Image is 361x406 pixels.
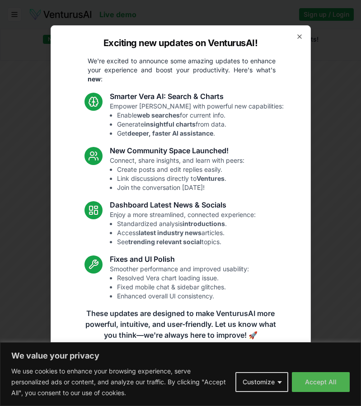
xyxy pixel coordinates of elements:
p: These updates are designed to make VenturusAI more powerful, intuitive, and user-friendly. Let us... [80,308,282,340]
h3: New Community Space Launched! [110,145,244,156]
li: Standardized analysis . [117,219,256,228]
p: Connect, share insights, and learn with peers: [110,156,244,192]
strong: Ventures [197,175,225,182]
strong: latest industry news [139,229,202,236]
li: Generate from data. [117,120,284,129]
li: Access articles. [117,228,256,237]
strong: trending relevant social [128,238,202,245]
h3: Dashboard Latest News & Socials [110,199,256,210]
li: Fixed mobile chat & sidebar glitches. [117,283,249,292]
h2: Exciting new updates on VenturusAI! [103,37,258,49]
p: We're excited to announce some amazing updates to enhance your experience and boost your producti... [80,57,283,84]
h3: Fixes and UI Polish [110,254,249,264]
strong: web searches [137,111,180,119]
li: Link discussions directly to . [117,174,244,183]
a: Read the full announcement on our blog! [113,351,248,369]
strong: insightful charts [144,120,196,128]
li: Enhanced overall UI consistency. [117,292,249,301]
strong: deeper, faster AI assistance [127,129,213,137]
li: Enable for current info. [117,111,284,120]
h3: Smarter Vera AI: Search & Charts [110,91,284,102]
p: Smoother performance and improved usability: [110,264,249,301]
p: Empower [PERSON_NAME] with powerful new capabilities: [110,102,284,138]
li: Resolved Vera chart loading issue. [117,274,249,283]
strong: new [88,75,101,83]
li: Get . [117,129,284,138]
strong: introductions [183,220,225,227]
li: Create posts and edit replies easily. [117,165,244,174]
li: Join the conversation [DATE]! [117,183,244,192]
p: Enjoy a more streamlined, connected experience: [110,210,256,246]
li: See topics. [117,237,256,246]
